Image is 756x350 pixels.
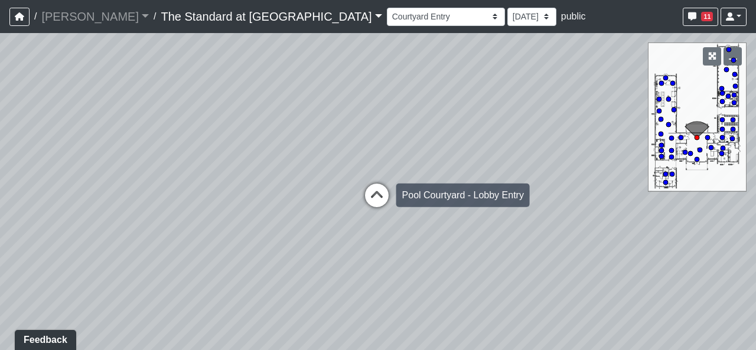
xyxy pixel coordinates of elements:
iframe: Ybug feedback widget [9,326,79,350]
span: / [149,5,161,28]
span: 11 [701,12,713,21]
div: Pool Courtyard - Lobby Entry [396,184,530,207]
a: The Standard at [GEOGRAPHIC_DATA] [161,5,382,28]
button: 11 [683,8,718,26]
span: / [30,5,41,28]
span: public [561,11,586,21]
a: [PERSON_NAME] [41,5,149,28]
